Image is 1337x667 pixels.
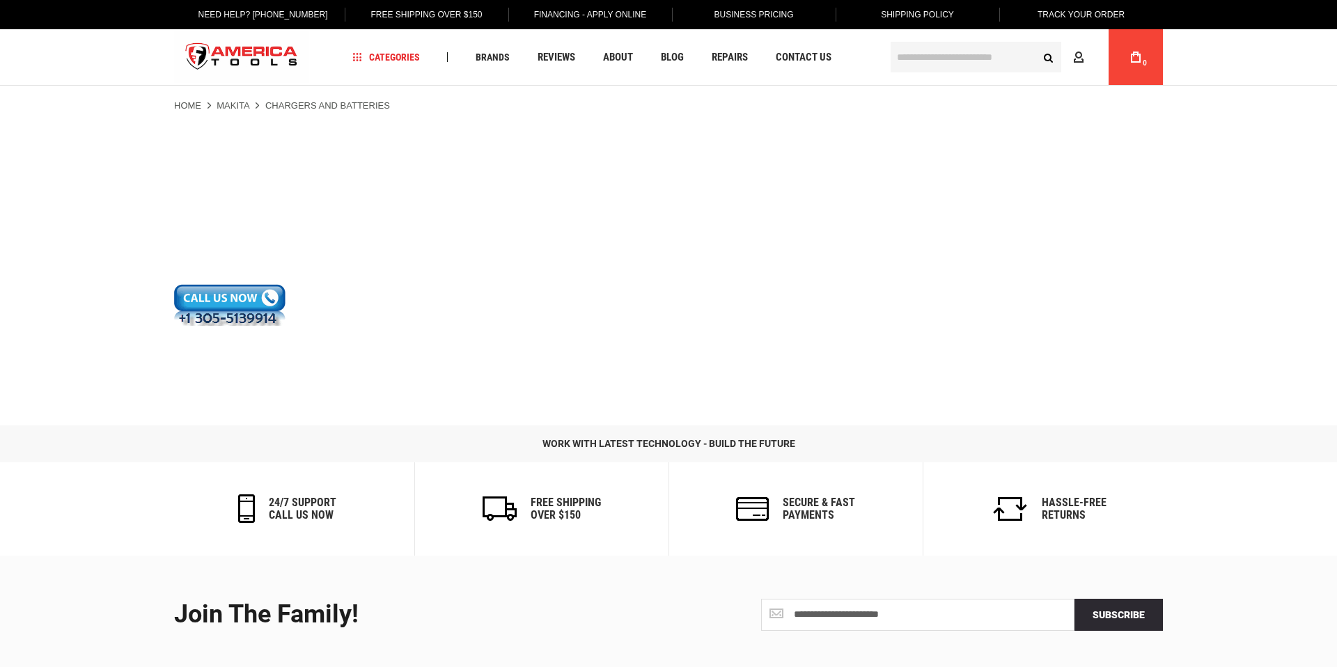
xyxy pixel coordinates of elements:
[347,48,426,67] a: Categories
[597,48,639,67] a: About
[705,48,754,67] a: Repairs
[1123,29,1149,85] a: 0
[476,52,510,62] span: Brands
[531,496,601,521] h6: Free Shipping Over $150
[353,52,420,62] span: Categories
[1042,496,1107,521] h6: Hassle-Free Returns
[174,100,201,112] a: Home
[661,52,684,63] span: Blog
[469,48,516,67] a: Brands
[712,52,748,63] span: Repairs
[217,100,249,112] a: Makita
[783,496,855,521] h6: secure & fast payments
[655,48,690,67] a: Blog
[769,48,838,67] a: Contact Us
[531,48,581,67] a: Reviews
[174,31,309,84] a: store logo
[174,31,309,84] img: America Tools
[603,52,633,63] span: About
[269,496,336,521] h6: 24/7 support call us now
[265,100,390,111] strong: Chargers and Batteries
[174,601,658,629] div: Join the Family!
[881,10,954,19] span: Shipping Policy
[1074,599,1163,631] button: Subscribe
[1093,609,1145,620] span: Subscribe
[1035,44,1061,70] button: Search
[538,52,575,63] span: Reviews
[174,284,286,326] img: callout_customer_support2.gif
[776,52,831,63] span: Contact Us
[1143,59,1147,67] span: 0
